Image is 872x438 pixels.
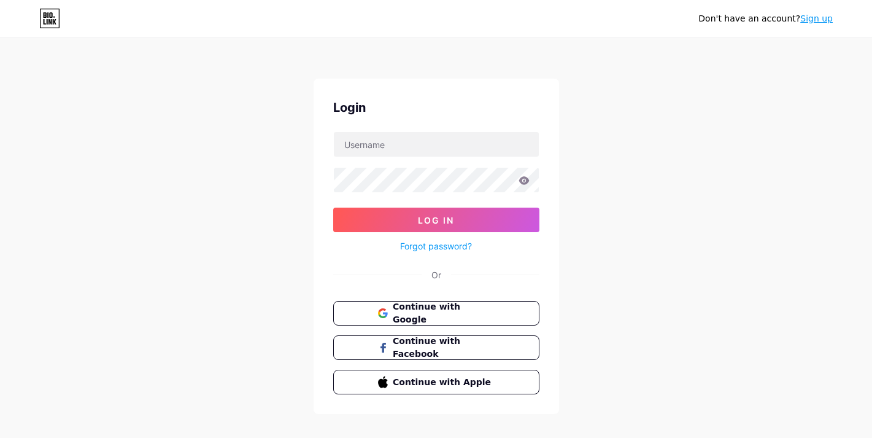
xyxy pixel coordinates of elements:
[418,215,454,225] span: Log In
[333,335,539,360] button: Continue with Facebook
[333,370,539,394] button: Continue with Apple
[333,301,539,326] button: Continue with Google
[431,268,441,281] div: Or
[393,300,494,326] span: Continue with Google
[393,376,494,389] span: Continue with Apple
[400,240,472,252] a: Forgot password?
[800,14,833,23] a: Sign up
[393,335,494,361] span: Continue with Facebook
[698,12,833,25] div: Don't have an account?
[333,98,539,117] div: Login
[333,208,539,232] button: Log In
[334,132,539,157] input: Username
